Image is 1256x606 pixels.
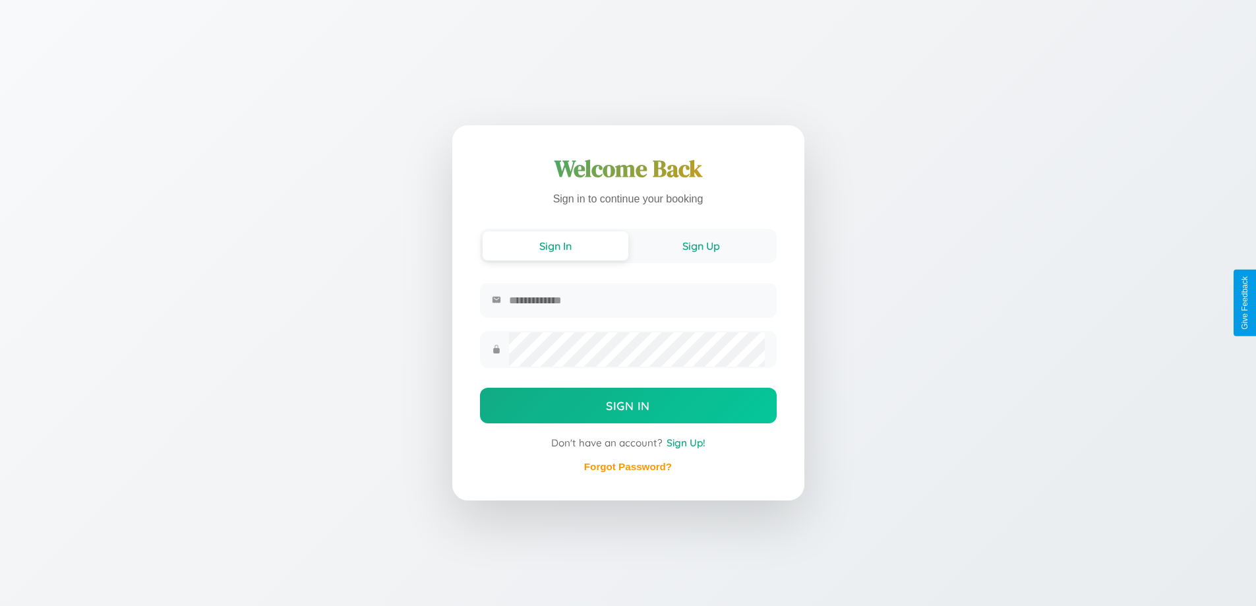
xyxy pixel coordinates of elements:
div: Give Feedback [1240,276,1249,330]
p: Sign in to continue your booking [480,190,777,209]
a: Forgot Password? [584,461,672,472]
button: Sign In [480,388,777,423]
div: Don't have an account? [480,437,777,449]
span: Sign Up! [667,437,705,449]
button: Sign Up [628,231,774,260]
button: Sign In [483,231,628,260]
h1: Welcome Back [480,153,777,185]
